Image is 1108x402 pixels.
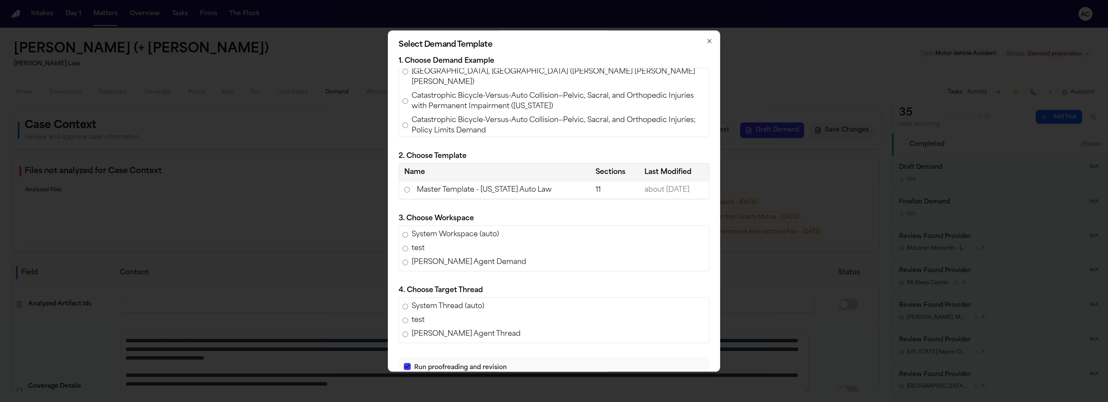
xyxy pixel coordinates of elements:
[399,164,590,181] th: Name
[403,69,408,74] input: Policy Limits Demand for Catastrophic Orthopedic Injuries – Moped v. Vehicle, [GEOGRAPHIC_DATA], ...
[412,56,705,87] span: Policy Limits Demand for Catastrophic Orthopedic Injuries – Moped v. Vehicle, [GEOGRAPHIC_DATA], ...
[412,329,521,339] span: [PERSON_NAME] Agent Thread
[403,98,408,104] input: Catastrophic Bicycle-Versus-Auto Collision—Pelvic, Sacral, and Orthopedic Injuries with Permanent...
[590,164,639,181] th: Sections
[399,56,709,66] p: 1. Choose Demand Example
[639,164,709,181] th: Last Modified
[399,285,709,296] p: 4. Choose Target Thread
[403,260,408,265] input: [PERSON_NAME] Agent Demand
[590,181,639,199] td: 11
[403,122,408,128] input: Catastrophic Bicycle-Versus-Auto Collision—Pelvic, Sacral, and Orthopedic Injuries; Policy Limits...
[412,315,425,325] span: test
[412,229,499,240] span: System Workspace (auto)
[412,257,526,267] span: [PERSON_NAME] Agent Demand
[412,115,705,136] span: Catastrophic Bicycle-Versus-Auto Collision—Pelvic, Sacral, and Orthopedic Injuries; Policy Limits...
[399,213,709,224] p: 3. Choose Workspace
[412,243,425,254] span: test
[399,181,590,199] td: Master Template - [US_STATE] Auto Law
[403,246,408,251] input: test
[414,364,507,371] span: Run proofreading and revision
[399,151,709,161] p: 2. Choose Template
[403,304,408,309] input: System Thread (auto)
[403,318,408,323] input: test
[412,91,705,112] span: Catastrophic Bicycle-Versus-Auto Collision—Pelvic, Sacral, and Orthopedic Injuries with Permanent...
[412,301,484,312] span: System Thread (auto)
[399,41,709,49] h2: Select Demand Template
[403,232,408,238] input: System Workspace (auto)
[403,331,408,337] input: [PERSON_NAME] Agent Thread
[639,181,709,199] td: about [DATE]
